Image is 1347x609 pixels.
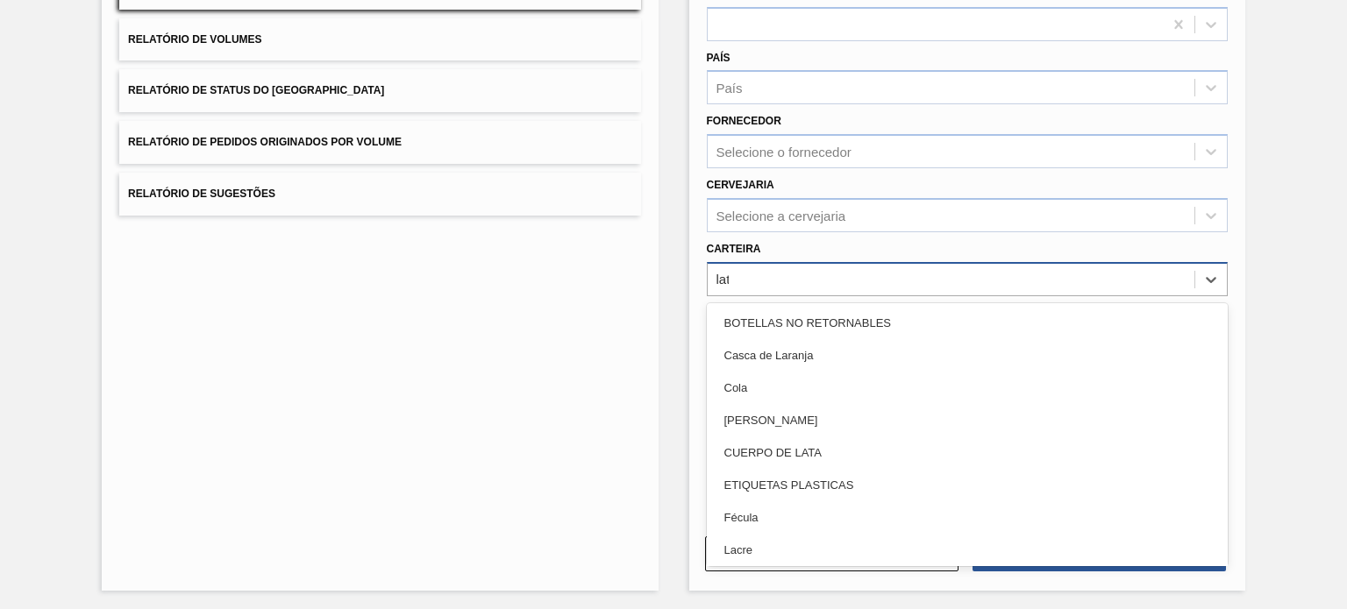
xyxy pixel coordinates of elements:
label: Cervejaria [707,179,774,191]
button: Limpar [705,536,959,571]
div: [PERSON_NAME] [707,404,1228,436]
button: Relatório de Pedidos Originados por Volume [119,121,640,164]
div: País [716,81,743,96]
div: BOTELLAS NO RETORNABLES [707,307,1228,339]
span: Relatório de Status do [GEOGRAPHIC_DATA] [128,84,384,96]
span: Relatório de Volumes [128,33,261,46]
div: Lacre [707,534,1228,566]
div: Casca de Laranja [707,339,1228,372]
span: Relatório de Pedidos Originados por Volume [128,136,402,148]
div: ETIQUETAS PLASTICAS [707,469,1228,501]
label: Carteira [707,243,761,255]
div: Selecione a cervejaria [716,208,846,223]
label: País [707,52,731,64]
div: CUERPO DE LATA [707,436,1228,469]
button: Relatório de Sugestões [119,173,640,216]
button: Relatório de Status do [GEOGRAPHIC_DATA] [119,69,640,112]
div: Selecione o fornecedor [716,145,852,159]
div: Fécula [707,501,1228,534]
span: Relatório de Sugestões [128,188,275,200]
div: Cola [707,372,1228,404]
button: Relatório de Volumes [119,18,640,61]
label: Fornecedor [707,115,781,127]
